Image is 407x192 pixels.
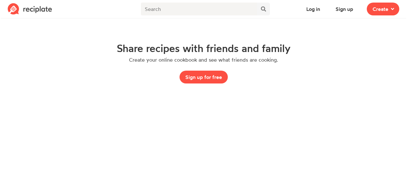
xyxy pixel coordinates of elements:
[117,42,291,54] h1: Share recipes with friends and family
[141,3,257,15] input: Search
[373,5,388,13] span: Create
[367,3,399,15] button: Create
[8,3,52,15] img: Reciplate
[330,3,359,15] button: Sign up
[301,3,326,15] button: Log in
[180,71,228,83] button: Sign up for free
[129,57,278,63] p: Create your online cookbook and see what friends are cooking.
